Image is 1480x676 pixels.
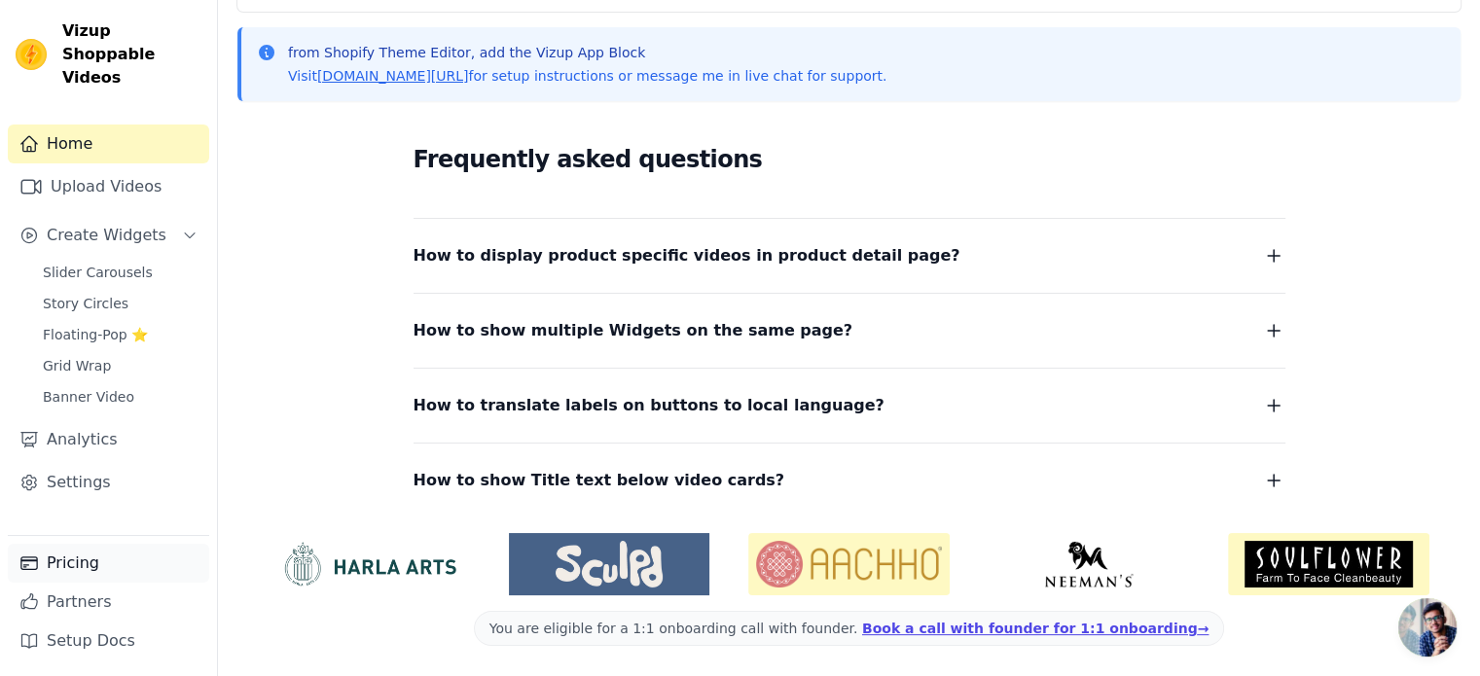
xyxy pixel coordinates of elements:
[16,39,47,70] img: Vizup
[8,583,209,622] a: Partners
[1228,533,1429,595] img: Soulflower
[288,66,886,86] p: Visit for setup instructions or message me in live chat for support.
[317,68,469,84] a: [DOMAIN_NAME][URL]
[509,541,710,587] img: Sculpd US
[414,392,1285,419] button: How to translate labels on buttons to local language?
[414,242,1285,269] button: How to display product specific videos in product detail page?
[8,463,209,502] a: Settings
[47,224,166,247] span: Create Widgets
[31,259,209,286] a: Slider Carousels
[414,317,1285,344] button: How to show multiple Widgets on the same page?
[288,43,886,62] p: from Shopify Theme Editor, add the Vizup App Block
[43,387,134,407] span: Banner Video
[414,317,853,344] span: How to show multiple Widgets on the same page?
[269,541,470,587] img: HarlaArts
[1398,598,1457,657] div: Aprire la chat
[31,290,209,317] a: Story Circles
[8,216,209,255] button: Create Widgets
[989,541,1190,587] img: Neeman's
[31,383,209,410] a: Banner Video
[8,544,209,583] a: Pricing
[862,621,1209,636] a: Book a call with founder for 1:1 onboarding
[414,392,884,419] span: How to translate labels on buttons to local language?
[8,125,209,163] a: Home
[31,321,209,348] a: Floating-Pop ⭐
[43,294,128,313] span: Story Circles
[8,167,209,206] a: Upload Videos
[43,356,111,375] span: Grid Wrap
[8,420,209,459] a: Analytics
[31,352,209,379] a: Grid Wrap
[62,19,201,89] span: Vizup Shoppable Videos
[748,533,950,595] img: Aachho
[414,467,785,494] span: How to show Title text below video cards?
[43,263,153,282] span: Slider Carousels
[8,622,209,660] a: Setup Docs
[414,467,1285,494] button: How to show Title text below video cards?
[43,325,148,344] span: Floating-Pop ⭐
[414,242,960,269] span: How to display product specific videos in product detail page?
[414,140,1285,179] h2: Frequently asked questions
